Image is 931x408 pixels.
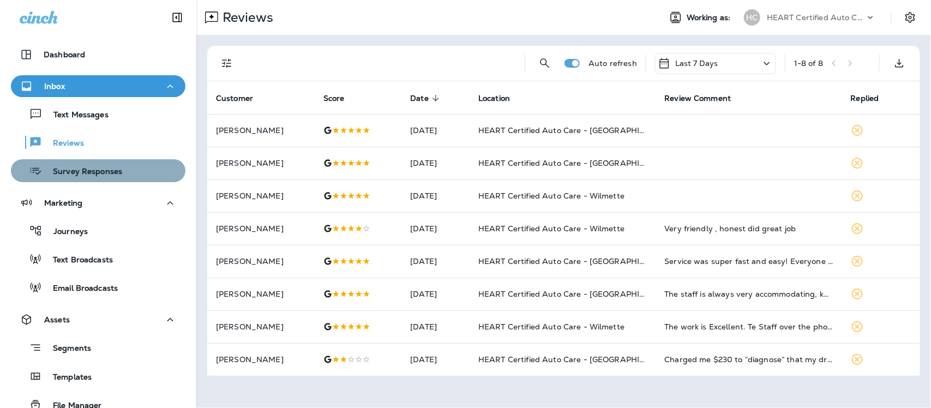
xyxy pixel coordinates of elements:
[744,9,760,26] div: HC
[401,278,470,310] td: [DATE]
[888,52,910,74] button: Export as CSV
[664,289,833,299] div: The staff is always very accommodating, knowledgeable, and honestly pretty entertaining. They def...
[478,191,624,201] span: HEART Certified Auto Care - Wilmette
[410,93,443,103] span: Date
[216,159,306,167] p: [PERSON_NAME]
[664,256,833,267] div: Service was super fast and easy! Everyone was very friendly and accommodating. Will definitely be...
[588,59,637,68] p: Auto refresh
[11,103,185,125] button: Text Messages
[216,93,267,103] span: Customer
[401,147,470,179] td: [DATE]
[478,322,624,332] span: HEART Certified Auto Care - Wilmette
[218,9,273,26] p: Reviews
[410,94,429,103] span: Date
[664,223,833,234] div: Very friendly , honest did great job
[216,257,306,266] p: [PERSON_NAME]
[478,289,674,299] span: HEART Certified Auto Care - [GEOGRAPHIC_DATA]
[162,7,193,28] button: Collapse Sidebar
[216,94,253,103] span: Customer
[851,94,879,103] span: Replied
[401,212,470,245] td: [DATE]
[44,82,65,91] p: Inbox
[401,179,470,212] td: [DATE]
[216,126,306,135] p: [PERSON_NAME]
[794,59,823,68] div: 1 - 8 of 8
[851,93,893,103] span: Replied
[216,290,306,298] p: [PERSON_NAME]
[11,309,185,331] button: Assets
[11,336,185,359] button: Segments
[42,344,91,355] p: Segments
[478,94,510,103] span: Location
[401,310,470,343] td: [DATE]
[11,219,185,242] button: Journeys
[11,248,185,271] button: Text Broadcasts
[664,354,833,365] div: Charged me $230 to “diagnose” that my driver side window would go up!
[534,52,556,74] button: Search Reviews
[664,94,731,103] span: Review Comment
[323,94,345,103] span: Score
[401,245,470,278] td: [DATE]
[44,199,82,207] p: Marketing
[767,13,865,22] p: HEART Certified Auto Care
[43,227,88,237] p: Journeys
[216,224,306,233] p: [PERSON_NAME]
[900,8,920,27] button: Settings
[42,167,122,177] p: Survey Responses
[401,343,470,376] td: [DATE]
[11,131,185,154] button: Reviews
[401,114,470,147] td: [DATE]
[216,191,306,200] p: [PERSON_NAME]
[11,365,185,388] button: Templates
[478,256,674,266] span: HEART Certified Auto Care - [GEOGRAPHIC_DATA]
[43,110,109,121] p: Text Messages
[11,276,185,299] button: Email Broadcasts
[216,355,306,364] p: [PERSON_NAME]
[42,255,113,266] p: Text Broadcasts
[44,315,70,324] p: Assets
[478,93,524,103] span: Location
[11,75,185,97] button: Inbox
[216,322,306,331] p: [PERSON_NAME]
[664,93,745,103] span: Review Comment
[42,373,92,383] p: Templates
[478,158,674,168] span: HEART Certified Auto Care - [GEOGRAPHIC_DATA]
[216,52,238,74] button: Filters
[478,355,674,364] span: HEART Certified Auto Care - [GEOGRAPHIC_DATA]
[323,93,359,103] span: Score
[687,13,733,22] span: Working as:
[478,125,674,135] span: HEART Certified Auto Care - [GEOGRAPHIC_DATA]
[675,59,718,68] p: Last 7 Days
[11,192,185,214] button: Marketing
[42,284,118,294] p: Email Broadcasts
[42,139,84,149] p: Reviews
[11,44,185,65] button: Dashboard
[11,159,185,182] button: Survey Responses
[664,321,833,332] div: The work is Excellent. Te Staff over the phone to the visit to drop the car off were Professional...
[44,50,85,59] p: Dashboard
[478,224,624,233] span: HEART Certified Auto Care - Wilmette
